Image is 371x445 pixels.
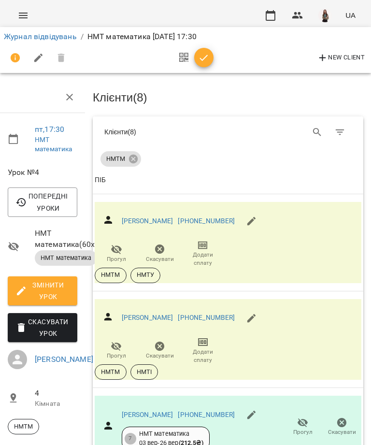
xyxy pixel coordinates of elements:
span: Скасувати [146,352,174,360]
span: НМТМ [100,155,131,163]
span: 4 [35,388,77,399]
div: НМТМ [8,419,39,434]
div: Клієнти ( 8 ) [104,123,221,141]
nav: breadcrumb [4,31,367,43]
span: Скасувати Урок [15,316,70,339]
a: [PERSON_NAME] [122,411,173,418]
button: Search [306,121,329,144]
a: [PERSON_NAME] [122,217,173,225]
p: Кімната [35,399,77,409]
a: Журнал відвідувань [4,32,77,41]
button: Додати сплату [181,337,225,364]
a: [PHONE_NUMBER] [178,217,235,225]
div: Sort [95,174,106,186]
span: Додати сплату [187,348,219,364]
button: Попередні уроки [8,187,77,216]
span: Змінити урок [15,279,70,302]
h3: Клієнти ( 8 ) [93,91,363,104]
span: New Client [317,52,365,64]
span: Попередні уроки [15,190,70,214]
button: Прогул [95,337,138,364]
button: Прогул [95,241,138,268]
a: [PERSON_NAME] [122,314,173,321]
a: [PHONE_NUMBER] [178,411,235,418]
button: New Client [314,50,367,66]
div: Table Toolbar [93,116,363,147]
button: Фільтр [328,121,352,144]
button: Змінити урок [8,276,77,305]
span: Прогул [107,352,126,360]
li: / [81,31,84,43]
span: Прогул [107,255,126,263]
span: НМТУ [131,271,160,279]
span: Урок №4 [8,167,77,178]
a: пт , 17:30 [35,125,64,134]
div: НМТМ [100,151,141,167]
a: НМТ математика [35,136,72,153]
span: НМТМ [95,368,126,376]
span: НМТМ [8,422,39,431]
span: НМТ математика ( 60 хв. ) [35,228,77,250]
div: 7 [125,433,136,445]
div: ПІБ [95,174,106,186]
button: Додати сплату [181,241,225,268]
button: Скасувати Урок [8,313,77,342]
button: Скасувати [322,414,361,441]
span: Скасувати [146,255,174,263]
a: [PHONE_NUMBER] [178,314,235,321]
span: НМТІ [131,368,158,376]
span: Скасувати [328,428,356,436]
span: Прогул [293,428,313,436]
span: Додати сплату [187,251,219,267]
p: НМТ математика [DATE] 17:30 [87,31,197,43]
button: UA [342,6,359,24]
span: UA [345,10,356,20]
button: Скасувати [138,337,182,364]
span: ПІБ [95,174,361,186]
img: 6aba04e32ee3c657c737aeeda4e83600.jpg [318,9,332,22]
a: [PERSON_NAME] [35,355,93,364]
button: Menu [12,4,35,27]
span: НМТ математика [35,254,97,262]
button: Прогул [283,414,322,441]
button: Скасувати [138,241,182,268]
span: НМТМ [95,271,126,279]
